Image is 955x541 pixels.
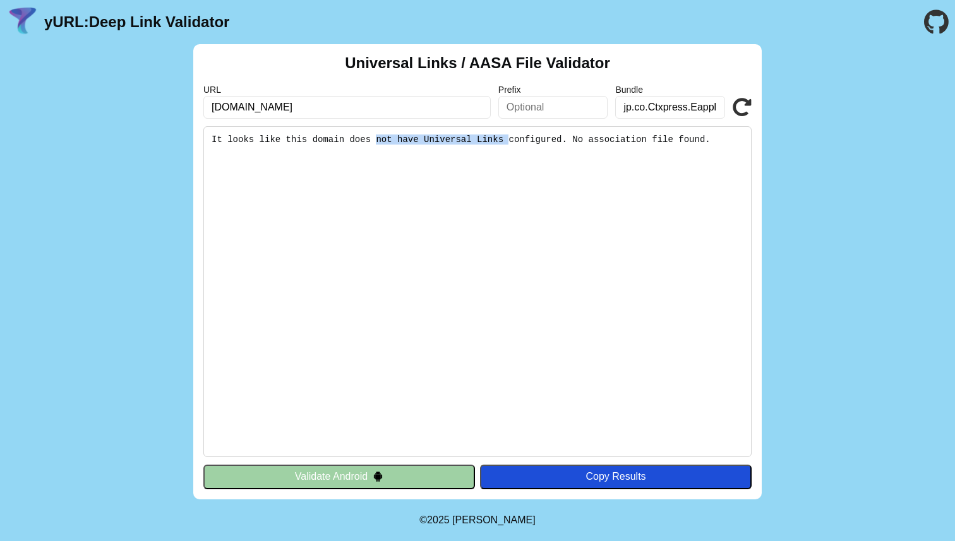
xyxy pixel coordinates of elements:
[203,126,752,457] pre: It looks like this domain does not have Universal Links configured. No association file found.
[6,6,39,39] img: yURL Logo
[203,465,475,489] button: Validate Android
[44,13,229,31] a: yURL:Deep Link Validator
[345,54,610,72] h2: Universal Links / AASA File Validator
[498,85,608,95] label: Prefix
[203,96,491,119] input: Required
[498,96,608,119] input: Optional
[427,514,450,525] span: 2025
[486,471,745,482] div: Copy Results
[480,465,752,489] button: Copy Results
[419,499,535,541] footer: ©
[615,96,725,119] input: Optional
[452,514,536,525] a: Michael Ibragimchayev's Personal Site
[373,471,383,482] img: droidIcon.svg
[203,85,491,95] label: URL
[615,85,725,95] label: Bundle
